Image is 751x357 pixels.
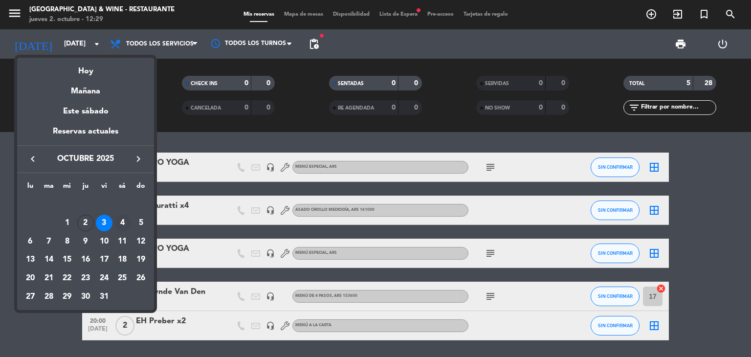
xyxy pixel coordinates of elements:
td: 5 de octubre de 2025 [132,214,150,232]
td: 10 de octubre de 2025 [95,232,113,251]
div: 13 [22,251,39,268]
div: 12 [133,233,149,250]
div: 31 [96,289,112,305]
div: 10 [96,233,112,250]
td: 19 de octubre de 2025 [132,250,150,269]
th: sábado [113,180,132,196]
td: OCT. [21,195,150,214]
th: jueves [76,180,95,196]
div: 15 [59,251,75,268]
div: 6 [22,233,39,250]
td: 11 de octubre de 2025 [113,232,132,251]
div: 14 [41,251,57,268]
div: 29 [59,289,75,305]
div: 20 [22,270,39,287]
div: 1 [59,215,75,231]
td: 28 de octubre de 2025 [40,288,58,306]
td: 31 de octubre de 2025 [95,288,113,306]
div: 7 [41,233,57,250]
div: 19 [133,251,149,268]
i: keyboard_arrow_left [27,153,39,165]
th: lunes [21,180,40,196]
td: 21 de octubre de 2025 [40,269,58,288]
td: 4 de octubre de 2025 [113,214,132,232]
th: viernes [95,180,113,196]
td: 3 de octubre de 2025 [95,214,113,232]
div: 28 [41,289,57,305]
td: 23 de octubre de 2025 [76,269,95,288]
i: keyboard_arrow_right [133,153,144,165]
div: 23 [77,270,94,287]
td: 25 de octubre de 2025 [113,269,132,288]
span: octubre 2025 [42,153,130,165]
div: 25 [114,270,131,287]
th: domingo [132,180,150,196]
div: 5 [133,215,149,231]
th: miércoles [58,180,76,196]
button: keyboard_arrow_right [130,153,147,165]
td: 24 de octubre de 2025 [95,269,113,288]
div: 30 [77,289,94,305]
td: 18 de octubre de 2025 [113,250,132,269]
div: Este sábado [17,98,154,125]
th: martes [40,180,58,196]
td: 17 de octubre de 2025 [95,250,113,269]
td: 16 de octubre de 2025 [76,250,95,269]
td: 26 de octubre de 2025 [132,269,150,288]
td: 13 de octubre de 2025 [21,250,40,269]
div: 21 [41,270,57,287]
td: 8 de octubre de 2025 [58,232,76,251]
td: 2 de octubre de 2025 [76,214,95,232]
div: 24 [96,270,112,287]
td: 1 de octubre de 2025 [58,214,76,232]
div: 16 [77,251,94,268]
div: 27 [22,289,39,305]
div: Mañana [17,78,154,98]
div: Reservas actuales [17,125,154,145]
td: 27 de octubre de 2025 [21,288,40,306]
td: 29 de octubre de 2025 [58,288,76,306]
td: 30 de octubre de 2025 [76,288,95,306]
td: 12 de octubre de 2025 [132,232,150,251]
td: 14 de octubre de 2025 [40,250,58,269]
div: 11 [114,233,131,250]
td: 15 de octubre de 2025 [58,250,76,269]
td: 6 de octubre de 2025 [21,232,40,251]
div: 9 [77,233,94,250]
div: 3 [96,215,112,231]
td: 9 de octubre de 2025 [76,232,95,251]
div: Hoy [17,58,154,78]
td: 7 de octubre de 2025 [40,232,58,251]
td: 20 de octubre de 2025 [21,269,40,288]
div: 22 [59,270,75,287]
td: 22 de octubre de 2025 [58,269,76,288]
div: 4 [114,215,131,231]
button: keyboard_arrow_left [24,153,42,165]
div: 8 [59,233,75,250]
div: 26 [133,270,149,287]
div: 2 [77,215,94,231]
div: 17 [96,251,112,268]
div: 18 [114,251,131,268]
